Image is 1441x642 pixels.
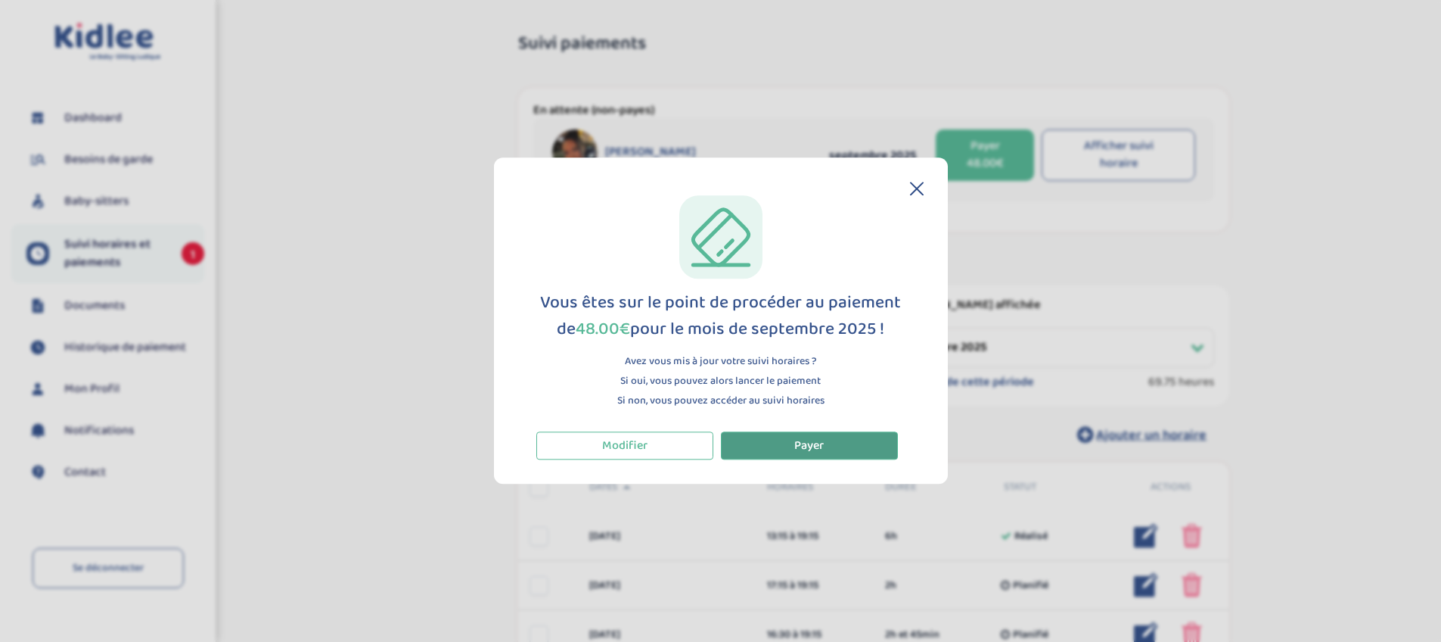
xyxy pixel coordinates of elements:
[721,432,898,460] button: Payer
[617,393,825,409] p: Si non, vous pouvez accéder au suivi horaires
[617,354,825,369] p: Avez vous mis à jour votre suivi horaires ?
[576,315,630,343] span: 48.00€
[617,373,825,389] p: Si oui, vous pouvez alors lancer le paiement
[536,432,713,460] button: Modifier
[794,436,824,455] span: Payer
[536,290,905,342] div: Vous êtes sur le point de procéder au paiement de pour le mois de septembre 2025 !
